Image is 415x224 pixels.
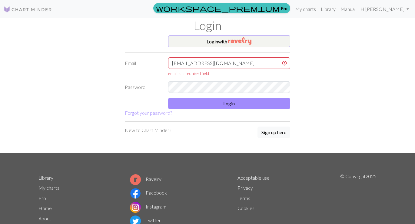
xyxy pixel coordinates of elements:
a: Ravelry [130,176,161,182]
button: Sign up here [257,127,290,138]
a: Cookies [237,205,254,211]
a: My charts [293,3,318,15]
a: About [38,216,51,221]
a: Instagram [130,204,166,209]
h1: Login [35,18,380,33]
a: Hi[PERSON_NAME] [358,3,411,15]
div: email is a required field [168,70,290,76]
a: Terms [237,195,250,201]
a: Pro [153,3,290,13]
a: Pro [38,195,46,201]
label: Password [121,81,164,93]
a: Home [38,205,52,211]
img: Instagram logo [130,202,141,213]
a: Manual [338,3,358,15]
img: Facebook logo [130,188,141,199]
a: Facebook [130,190,167,195]
label: Email [121,57,164,76]
button: Loginwith [168,35,290,47]
a: Forgot your password? [125,110,172,116]
a: My charts [38,185,59,191]
a: Library [318,3,338,15]
img: Logo [4,6,52,13]
a: Privacy [237,185,253,191]
a: Twitter [130,217,161,223]
span: workspace_premium [156,4,280,12]
p: New to Chart Minder? [125,127,171,134]
img: Ravelry logo [130,174,141,185]
img: Ravelry [228,37,251,45]
button: Login [168,98,290,109]
a: Library [38,175,53,181]
a: Acceptable use [237,175,270,181]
